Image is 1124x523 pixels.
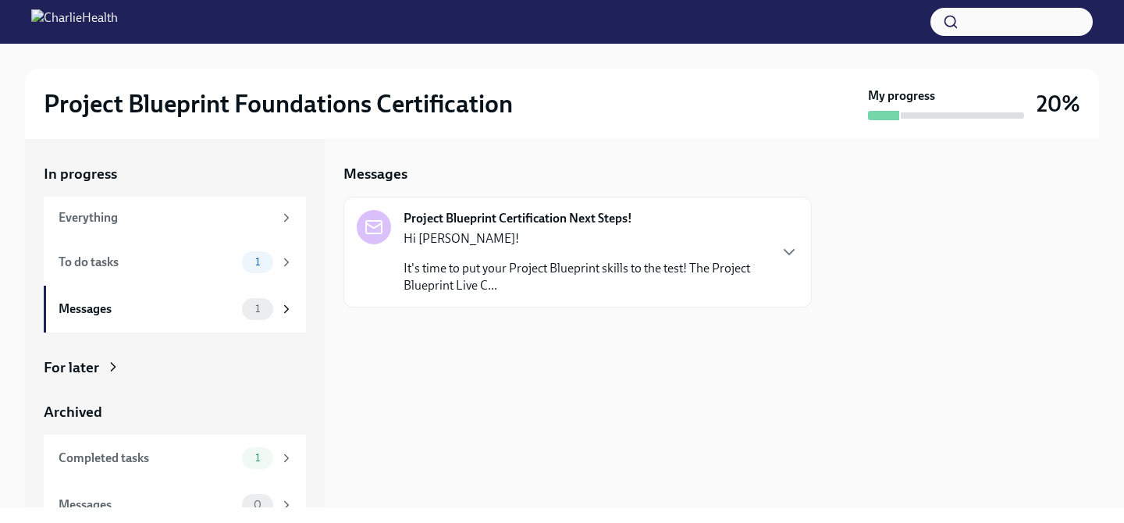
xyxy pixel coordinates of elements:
[343,164,407,184] h5: Messages
[1037,90,1080,118] h3: 20%
[44,402,306,422] a: Archived
[868,87,935,105] strong: My progress
[246,452,269,464] span: 1
[31,9,118,34] img: CharlieHealth
[59,301,236,318] div: Messages
[44,435,306,482] a: Completed tasks1
[404,260,767,294] p: It's time to put your Project Blueprint skills to the test! The Project Blueprint Live C...
[246,256,269,268] span: 1
[59,254,236,271] div: To do tasks
[244,499,271,511] span: 0
[44,197,306,239] a: Everything
[44,88,513,119] h2: Project Blueprint Foundations Certification
[59,209,273,226] div: Everything
[59,450,236,467] div: Completed tasks
[44,358,99,378] div: For later
[44,358,306,378] a: For later
[44,239,306,286] a: To do tasks1
[59,496,236,514] div: Messages
[246,303,269,315] span: 1
[44,164,306,184] a: In progress
[404,230,767,247] p: Hi [PERSON_NAME]!
[44,286,306,333] a: Messages1
[404,210,632,227] strong: Project Blueprint Certification Next Steps!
